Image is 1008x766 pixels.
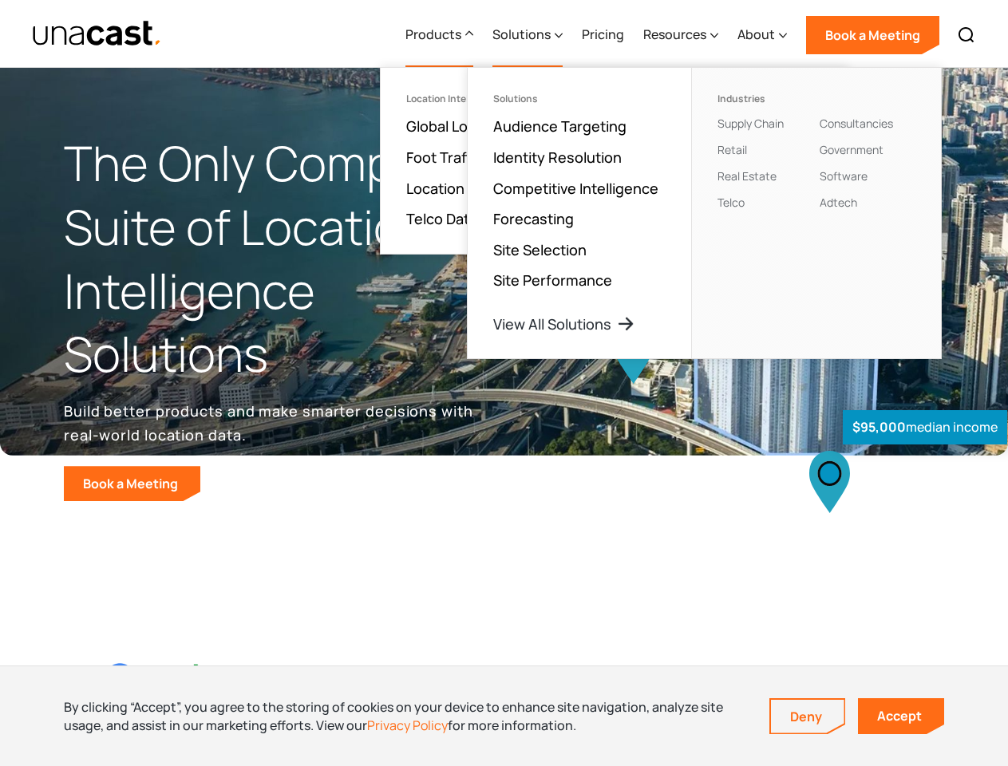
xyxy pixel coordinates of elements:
div: Resources [643,2,718,68]
a: Consultancies [820,116,893,131]
div: Resources [643,25,706,44]
a: Site Performance [493,270,612,290]
a: Telco [717,195,745,210]
img: Harvard U logo [620,663,732,701]
a: Accept [858,698,944,734]
div: About [737,25,775,44]
a: Competitive Intelligence [493,179,658,198]
a: Deny [771,700,844,733]
div: By clicking “Accept”, you agree to the storing of cookies on your device to enhance site navigati... [64,698,745,734]
div: About [737,2,787,68]
a: home [32,20,162,48]
a: Adtech [820,195,857,210]
img: BCG logo [449,659,560,705]
div: Solutions [492,25,551,44]
a: Identity Resolution [493,148,622,167]
a: Foot Traffic Data [406,148,516,167]
div: median income [843,410,1007,444]
a: Software [820,168,868,184]
a: Government [820,142,883,157]
div: Solutions [493,93,666,105]
img: Search icon [957,26,976,45]
strong: $95,000 [852,418,906,436]
a: Pricing [582,2,624,68]
a: Supply Chain [717,116,784,131]
img: Google logo Color [105,663,217,701]
a: Site Selection [493,240,587,259]
a: Location Insights Platform [406,179,583,198]
h1: The Only Complete Suite of Location Intelligence Solutions [64,132,504,386]
p: Build better products and make smarter decisions with real-world location data. [64,399,479,447]
a: Global Location Data [406,116,544,136]
a: View All Solutions [493,314,635,334]
div: Solutions [492,2,563,68]
a: Audience Targeting [493,116,627,136]
div: Products [405,2,473,68]
a: Book a Meeting [64,466,200,501]
div: Location Intelligence [406,93,502,105]
img: Unacast text logo [32,20,162,48]
a: Real Estate [717,168,777,184]
div: Industries [717,93,813,105]
a: Telco Data Processing [406,209,557,228]
nav: Products [380,67,848,255]
div: Products [405,25,461,44]
a: Privacy Policy [367,717,448,734]
a: Book a Meeting [806,16,939,54]
nav: Solutions [467,67,942,359]
a: Retail [717,142,747,157]
a: Forecasting [493,209,574,228]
